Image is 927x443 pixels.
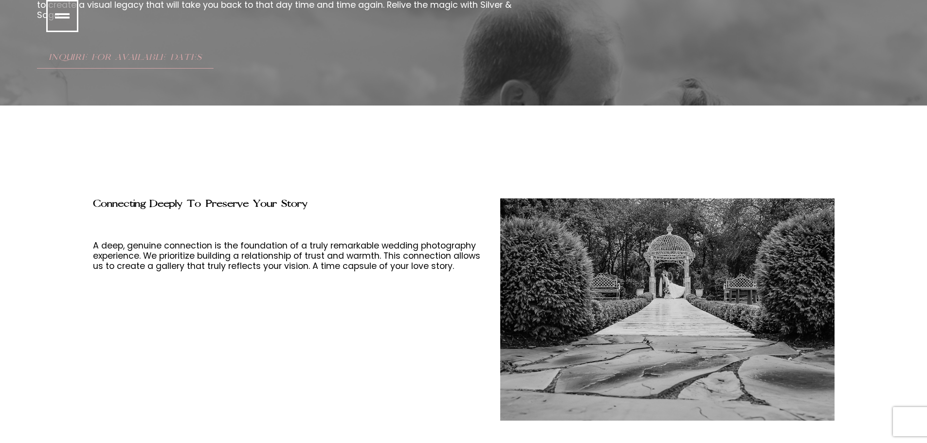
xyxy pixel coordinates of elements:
[49,53,201,62] span: Inquire for Available Dates
[93,240,480,272] span: A deep, genuine connection is the foundation of a truly remarkable wedding photography experience...
[37,47,213,69] a: Inquire for Available Dates
[500,198,834,421] img: Best Wedding Photographers 32
[93,198,486,210] h2: Connecting Deeply to Preserve Your Story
